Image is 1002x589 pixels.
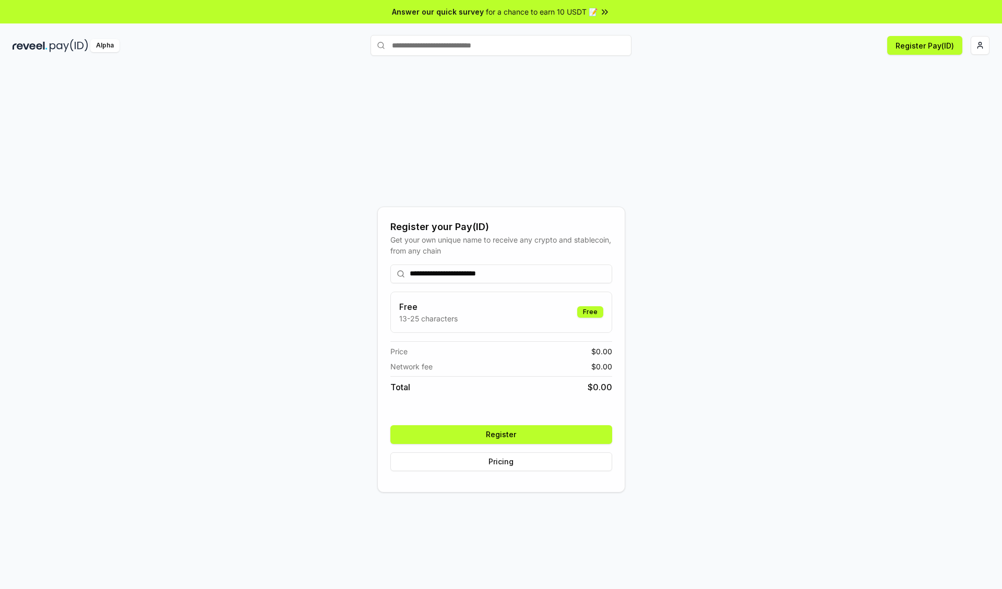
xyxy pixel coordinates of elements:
[392,6,484,17] span: Answer our quick survey
[887,36,962,55] button: Register Pay(ID)
[390,452,612,471] button: Pricing
[390,425,612,444] button: Register
[591,361,612,372] span: $ 0.00
[390,361,433,372] span: Network fee
[486,6,598,17] span: for a chance to earn 10 USDT 📝
[390,220,612,234] div: Register your Pay(ID)
[390,381,410,393] span: Total
[390,234,612,256] div: Get your own unique name to receive any crypto and stablecoin, from any chain
[399,300,458,313] h3: Free
[90,39,120,52] div: Alpha
[577,306,603,318] div: Free
[399,313,458,324] p: 13-25 characters
[390,346,408,357] span: Price
[588,381,612,393] span: $ 0.00
[50,39,88,52] img: pay_id
[591,346,612,357] span: $ 0.00
[13,39,47,52] img: reveel_dark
